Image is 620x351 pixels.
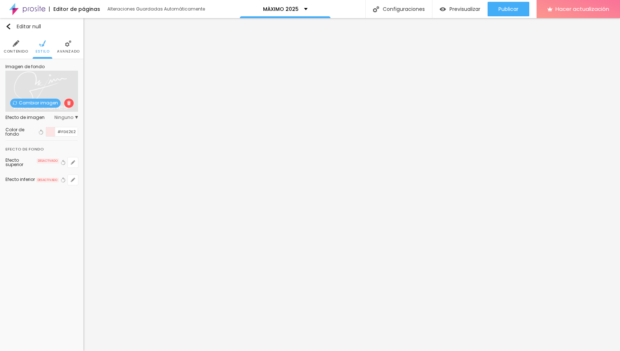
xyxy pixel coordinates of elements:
[5,63,45,70] font: Imagen de fondo
[5,141,78,154] div: Efecto de fondo
[449,5,480,13] font: Previsualizar
[83,18,620,351] iframe: Editor
[57,49,80,54] font: Avanzado
[67,101,71,105] img: Icono
[19,100,58,106] font: Cambiar imagen
[5,114,45,120] font: Efecto de imagen
[432,2,488,16] button: Previsualizar
[5,24,11,29] img: Icono
[263,5,299,13] font: MÁXIMO 2025
[53,5,100,13] font: Editor de páginas
[5,146,44,152] font: Efecto de fondo
[5,157,23,168] font: Efecto superior
[498,5,518,13] font: Publicar
[38,178,57,182] font: DESACTIVADO
[373,6,379,12] img: Icono
[5,176,35,182] font: Efecto inferior
[13,40,19,47] img: Icono
[383,5,425,13] font: Configuraciones
[54,114,73,120] font: Ninguno
[555,5,609,13] font: Hacer actualización
[107,6,205,12] font: Alteraciones Guardadas Automáticamente
[39,40,46,47] img: Icono
[440,6,446,12] img: view-1.svg
[4,49,28,54] font: Contenido
[36,49,50,54] font: Estilo
[17,23,41,30] font: Editar null
[65,40,71,47] img: Icono
[13,101,17,105] img: Icono
[5,127,24,137] font: Color de fondo
[488,2,529,16] button: Publicar
[38,159,58,163] font: DESACTIVADO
